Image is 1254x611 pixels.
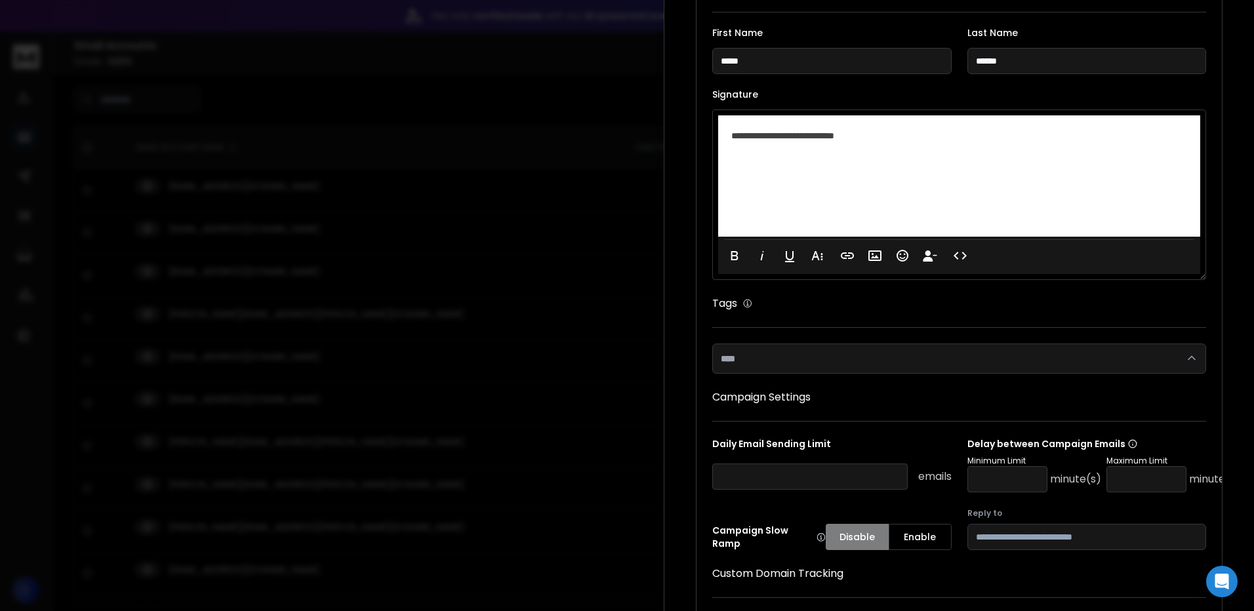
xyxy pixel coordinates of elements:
[918,469,952,484] p: emails
[712,524,826,550] p: Campaign Slow Ramp
[826,524,889,550] button: Disable
[1050,471,1101,487] p: minute(s)
[750,243,775,269] button: Italic (Ctrl+I)
[722,243,747,269] button: Bold (Ctrl+B)
[889,524,952,550] button: Enable
[835,243,860,269] button: Insert Link (Ctrl+K)
[890,243,915,269] button: Emoticons
[1206,566,1238,597] div: Open Intercom Messenger
[777,243,802,269] button: Underline (Ctrl+U)
[712,566,1206,581] h1: Custom Domain Tracking
[967,508,1207,519] label: Reply to
[712,28,952,37] label: First Name
[712,296,737,311] h1: Tags
[967,28,1207,37] label: Last Name
[712,389,1206,405] h1: Campaign Settings
[967,456,1101,466] p: Minimum Limit
[862,243,887,269] button: Insert Image (Ctrl+P)
[1106,456,1240,466] p: Maximum Limit
[948,243,973,269] button: Code View
[805,243,830,269] button: More Text
[967,437,1240,450] p: Delay between Campaign Emails
[1189,471,1240,487] p: minute(s)
[712,90,1206,99] label: Signature
[918,243,942,269] button: Insert Unsubscribe Link
[712,437,952,456] p: Daily Email Sending Limit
